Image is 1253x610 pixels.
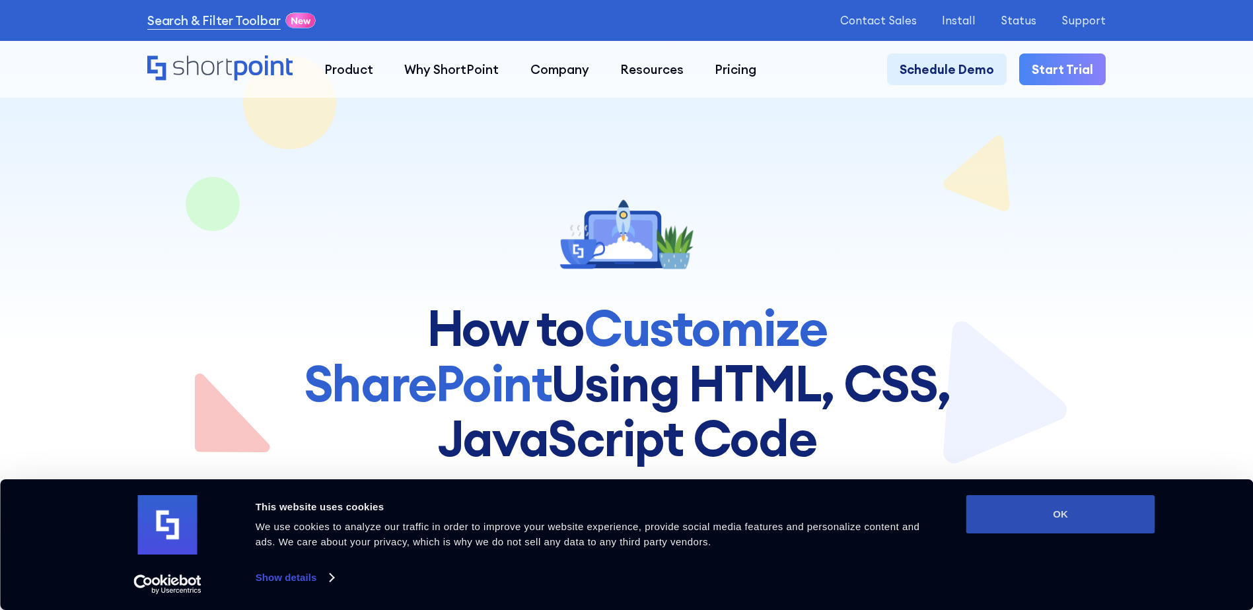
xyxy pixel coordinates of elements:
[147,55,293,83] a: Home
[699,53,772,85] a: Pricing
[1015,457,1253,610] iframe: Chat Widget
[887,53,1007,85] a: Schedule Demo
[530,60,589,79] div: Company
[324,60,373,79] div: Product
[389,53,515,85] a: Why ShortPoint
[256,568,334,588] a: Show details
[138,495,197,555] img: logo
[304,296,827,414] span: Customize SharePoint
[1001,14,1036,26] a: Status
[604,53,699,85] a: Resources
[840,14,917,26] a: Contact Sales
[308,53,388,85] a: Product
[620,60,684,79] div: Resources
[404,60,499,79] div: Why ShortPoint
[1019,53,1106,85] a: Start Trial
[1061,14,1106,26] a: Support
[515,53,604,85] a: Company
[110,574,225,594] a: Usercentrics Cookiebot - opens in a new window
[942,14,976,26] a: Install
[256,499,937,515] div: This website uses cookies
[966,495,1155,533] button: OK
[256,521,920,547] span: We use cookies to analyze our traffic in order to improve your website experience, provide social...
[147,11,281,30] a: Search & Filter Toolbar
[250,300,1002,465] h1: How to Using HTML, CSS, JavaScript Code
[715,60,756,79] div: Pricing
